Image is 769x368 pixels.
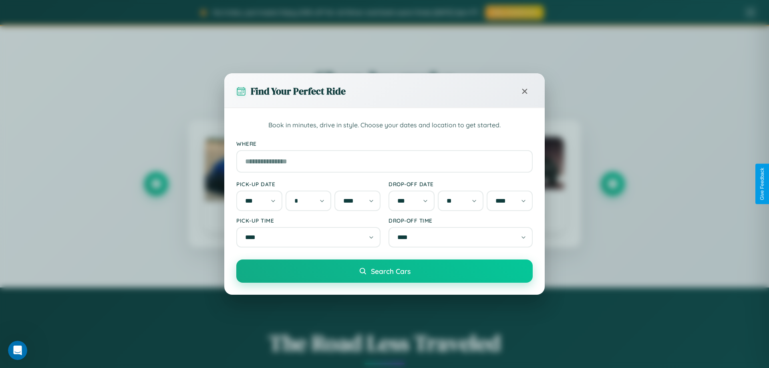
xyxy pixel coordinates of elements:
[389,181,533,187] label: Drop-off Date
[371,267,411,275] span: Search Cars
[236,181,380,187] label: Pick-up Date
[236,259,533,283] button: Search Cars
[389,217,533,224] label: Drop-off Time
[236,120,533,131] p: Book in minutes, drive in style. Choose your dates and location to get started.
[236,140,533,147] label: Where
[236,217,380,224] label: Pick-up Time
[251,84,346,98] h3: Find Your Perfect Ride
